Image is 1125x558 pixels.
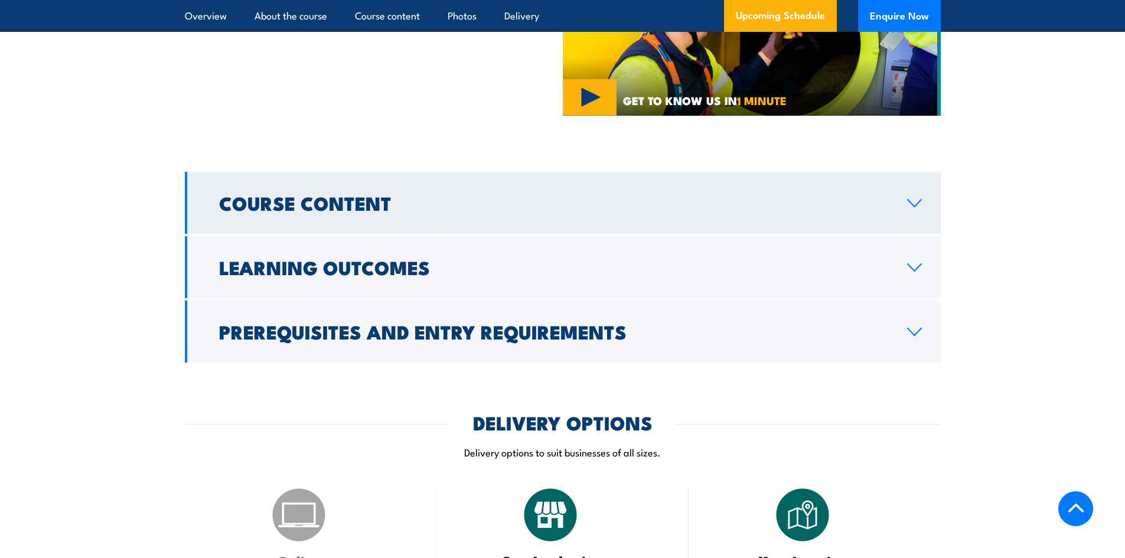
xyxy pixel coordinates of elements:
[623,95,787,106] span: GET TO KNOW US IN
[219,323,888,340] h2: Prerequisites and Entry Requirements
[473,414,653,430] h2: DELIVERY OPTIONS
[185,236,941,298] a: Learning Outcomes
[185,172,941,234] a: Course Content
[185,445,941,459] p: Delivery options to suit businesses of all sizes.
[737,92,787,109] strong: 1 MINUTE
[219,259,888,275] h2: Learning Outcomes
[185,301,941,363] a: Prerequisites and Entry Requirements
[219,194,888,211] h2: Course Content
